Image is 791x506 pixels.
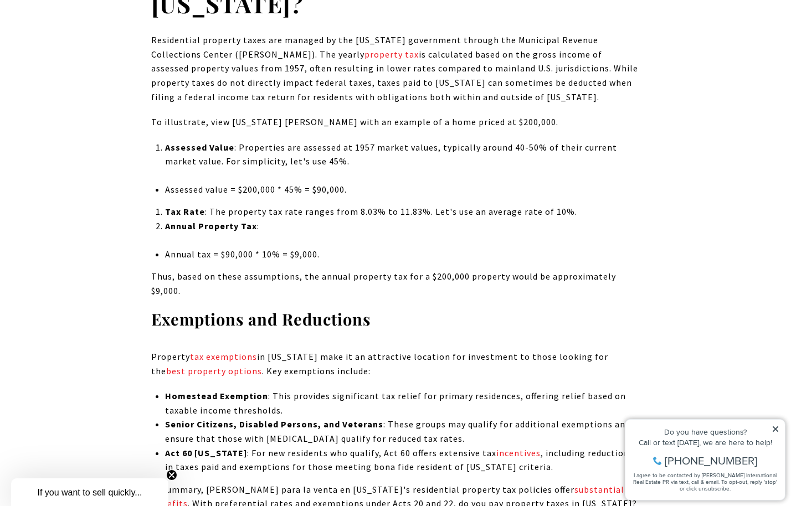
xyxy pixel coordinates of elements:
[165,141,640,169] p: : Properties are assessed at 1957 market values, typically around 40-50% of their current market ...
[151,350,640,378] p: Property in [US_STATE] make it an attractive location for investment to those looking for the . K...
[165,183,640,197] li: Assessed value = $200,000 * 45% = $90,000.
[11,478,168,506] div: If you want to sell quickly... Close teaser
[45,52,138,63] span: [PHONE_NUMBER]
[151,115,640,130] p: To illustrate, view [US_STATE] [PERSON_NAME] with an example of a home priced at $200,000.
[14,68,158,89] span: I agree to be contacted by [PERSON_NAME] International Real Estate PR via text, call & email. To ...
[37,488,142,497] span: If you want to sell quickly...
[12,35,160,43] div: Call or text [DATE], we are here to help!
[165,447,247,458] strong: Act 60 [US_STATE]
[151,33,640,104] p: Residential property taxes are managed by the [US_STATE] government through the Municipal Revenue...
[165,142,234,153] strong: Assessed Value
[364,49,419,60] a: property tax - open in a new tab
[496,447,541,458] a: incentives - open in a new tab
[165,446,640,474] li: : For new residents who qualify, Act 60 offers extensive tax , including reductions in taxes paid...
[190,351,257,362] a: tax exemptions - open in a new tab
[166,469,177,481] button: Close teaser
[165,219,640,234] p: :
[165,247,640,262] li: Annual tax = $90,000 * 10% = $9,000.
[166,365,262,376] a: best property options - open in a new tab
[151,270,640,298] p: Thus, based on these assumptions, the annual property tax for a $200,000 property would be approx...
[165,220,257,231] strong: Annual Property Tax
[165,390,268,401] strong: Homestead Exemption
[12,25,160,33] div: Do you have questions?
[165,205,640,219] p: : The property tax rate ranges from 8.03% to 11.83%. Let's use an average rate of 10%.
[165,389,640,417] li: : This provides significant tax relief for primary residences, offering relief based on taxable i...
[165,417,640,446] li: : These groups may qualify for additional exemptions and ensure that those with [MEDICAL_DATA] qu...
[165,206,205,217] strong: Tax Rate
[165,419,383,430] strong: Senior Citizens, Disabled Persons, and Veterans
[151,308,371,329] strong: Exemptions and Reductions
